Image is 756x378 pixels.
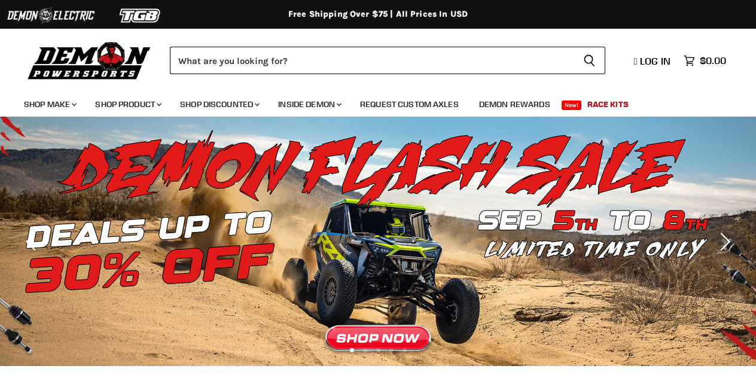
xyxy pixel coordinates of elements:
span: Log in [640,55,670,67]
span: $0.00 [700,55,726,66]
button: Search [574,47,605,74]
a: Race Kits [578,92,638,117]
img: Demon Electric Logo 2 [6,4,96,27]
li: Page dot 3 [376,348,380,352]
img: Demon Powersports [24,39,155,81]
li: Page dot 2 [363,348,367,352]
button: Previous [21,230,45,254]
a: Log in [629,56,678,66]
a: Shop Discounted [171,92,267,117]
form: Product [170,47,605,74]
a: $0.00 [678,52,732,69]
a: Request Custom Axles [351,92,468,117]
img: TGB Logo 2 [96,4,185,27]
ul: Main menu [15,87,723,117]
a: Shop Product [86,92,169,117]
input: Search [170,47,574,74]
a: Inside Demon [269,92,349,117]
a: Demon Rewards [470,92,559,117]
span: New! [562,100,582,110]
li: Page dot 5 [403,348,407,352]
li: Page dot 4 [389,348,394,352]
li: Page dot 1 [350,348,354,352]
a: Shop Make [15,92,84,117]
button: Next [711,230,735,254]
